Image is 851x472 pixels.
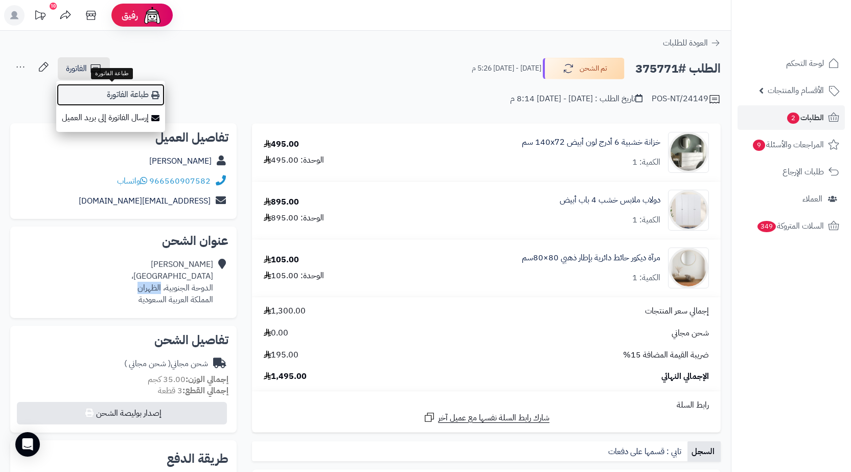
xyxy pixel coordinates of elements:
[632,214,660,226] div: الكمية: 1
[661,371,709,383] span: الإجمالي النهائي
[18,131,228,144] h2: تفاصيل العميل
[438,412,549,424] span: شارك رابط السلة نفسها مع عميل آخر
[510,93,642,105] div: تاريخ الطلب : [DATE] - [DATE] 8:14 م
[543,58,625,79] button: تم الشحن
[753,140,766,151] span: 9
[738,214,845,238] a: السلات المتروكة349
[757,221,776,233] span: 349
[182,385,228,397] strong: إجمالي القطع:
[522,137,660,148] a: خزانة خشبية 6 أدرج لون أبيض 140x72 سم
[752,138,824,152] span: المراجعات والأسئلة
[623,349,709,361] span: ضريبة القيمة المضافة 15%
[738,132,845,157] a: المراجعات والأسئلة9
[124,358,208,370] div: شحن مجاني
[669,248,708,288] img: 1753779129-1-90x90.jpg
[18,334,228,346] h2: تفاصيل الشحن
[738,51,845,76] a: لوحة التحكم
[27,5,53,28] a: تحديثات المنصة
[802,192,822,206] span: العملاء
[645,305,709,317] span: إجمالي سعر المنتجات
[264,196,299,208] div: 895.00
[669,132,708,173] img: 1746709299-1702541934053-68567865785768-1000x1000-90x90.jpg
[423,411,549,424] a: شارك رابط السلة نفسها مع عميل آخر
[738,105,845,130] a: الطلبات2
[264,349,298,361] span: 195.00
[687,441,721,462] a: السجل
[58,57,110,80] a: الفاتورة
[264,270,324,282] div: الوحدة: 105.00
[91,68,133,79] div: طباعة الفاتورة
[663,37,708,49] span: العودة للطلبات
[264,154,324,166] div: الوحدة: 495.00
[738,160,845,184] a: طلبات الإرجاع
[18,235,228,247] h2: عنوان الشحن
[786,56,824,71] span: لوحة التحكم
[148,373,228,386] small: 35.00 كجم
[142,5,163,26] img: ai-face.png
[79,195,211,207] a: [EMAIL_ADDRESS][DOMAIN_NAME]
[604,441,687,462] a: تابي : قسمها على دفعات
[663,37,721,49] a: العودة للطلبات
[15,432,40,457] div: Open Intercom Messenger
[264,327,288,339] span: 0.00
[783,165,824,179] span: طلبات الإرجاع
[158,385,228,397] small: 3 قطعة
[256,399,717,411] div: رابط السلة
[264,371,307,383] span: 1,495.00
[149,175,211,187] a: 966560907582
[264,212,324,224] div: الوحدة: 895.00
[787,113,800,124] span: 2
[122,9,138,21] span: رفيق
[264,139,299,150] div: 495.00
[264,305,306,317] span: 1,300.00
[756,219,824,233] span: السلات المتروكة
[50,3,57,10] div: 10
[669,190,708,231] img: 1751790847-1-90x90.jpg
[652,93,721,105] div: POS-NT/24149
[117,175,147,187] a: واتساب
[17,402,227,424] button: إصدار بوليصة الشحن
[186,373,228,386] strong: إجمالي الوزن:
[768,83,824,98] span: الأقسام والمنتجات
[472,63,541,74] small: [DATE] - [DATE] 5:26 م
[264,254,299,266] div: 105.00
[672,327,709,339] span: شحن مجاني
[781,23,841,44] img: logo-2.png
[149,155,212,167] a: [PERSON_NAME]
[632,272,660,284] div: الكمية: 1
[632,156,660,168] div: الكمية: 1
[522,252,660,264] a: مرآة ديكور حائط دائرية بإطار ذهبي 80×80سم
[167,453,228,465] h2: طريقة الدفع
[66,62,87,75] span: الفاتورة
[56,106,165,129] a: إرسال الفاتورة إلى بريد العميل
[560,194,660,206] a: دولاب ملابس خشب 4 باب أبيض
[635,58,721,79] h2: الطلب #375771
[131,259,213,305] div: [PERSON_NAME] [GEOGRAPHIC_DATA]، الدوحة الجنوبية، الظهران المملكة العربية السعودية
[56,83,165,106] a: طباعة الفاتورة
[786,110,824,125] span: الطلبات
[738,187,845,211] a: العملاء
[124,357,171,370] span: ( شحن مجاني )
